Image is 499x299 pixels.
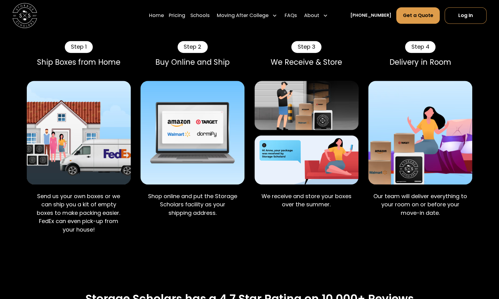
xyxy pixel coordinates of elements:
div: About [302,7,331,24]
div: Moving After College [217,12,269,19]
div: Moving After College [214,7,280,24]
div: Step 4 [405,41,435,53]
p: We receive and store your boxes over the summer. [259,192,353,209]
div: We Receive & Store [255,58,359,67]
div: Buy Online and Ship [140,58,244,67]
a: Schools [190,7,209,24]
div: Ship Boxes from Home [27,58,131,67]
p: Our team will deliver everything to your room on or before your move-in date. [373,192,467,217]
p: Send us your own boxes or we can ship you a kit of empty boxes to make packing easier. FedEx can ... [32,192,126,234]
a: Home [149,7,164,24]
p: Shop online and put the Storage Scholars facility as your shipping address. [146,192,240,217]
a: Log In [445,7,487,24]
div: Step 3 [291,41,321,53]
a: Get a Quote [396,7,440,24]
img: Storage Scholars main logo [12,3,37,28]
div: Delivery in Room [368,58,472,67]
a: Pricing [169,7,185,24]
a: [PHONE_NUMBER] [350,12,391,19]
div: About [304,12,319,19]
a: FAQs [285,7,297,24]
div: Step 1 [65,41,93,53]
div: Step 2 [178,41,208,53]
